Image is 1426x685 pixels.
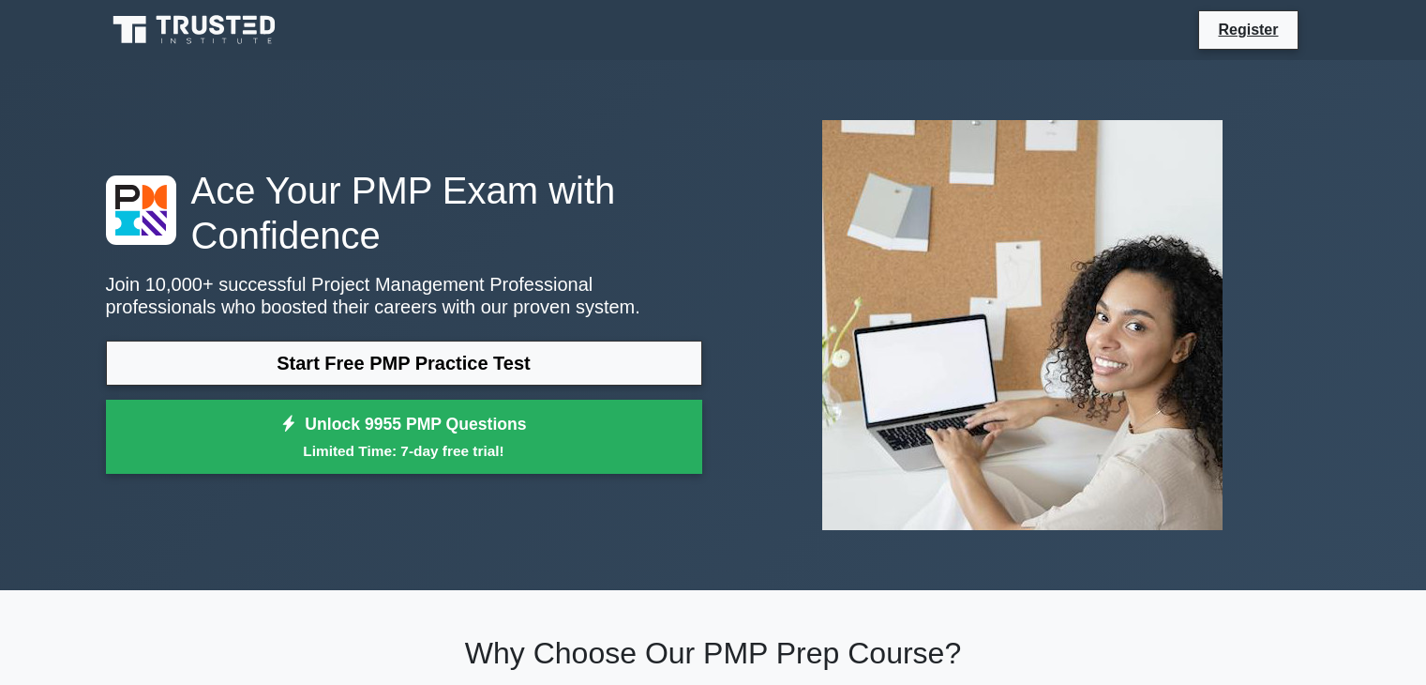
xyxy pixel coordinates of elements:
[106,273,702,318] p: Join 10,000+ successful Project Management Professional professionals who boosted their careers w...
[1207,18,1289,41] a: Register
[106,635,1321,671] h2: Why Choose Our PMP Prep Course?
[106,341,702,386] a: Start Free PMP Practice Test
[129,440,679,462] small: Limited Time: 7-day free trial!
[106,400,702,475] a: Unlock 9955 PMP QuestionsLimited Time: 7-day free trial!
[106,168,702,258] h1: Ace Your PMP Exam with Confidence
